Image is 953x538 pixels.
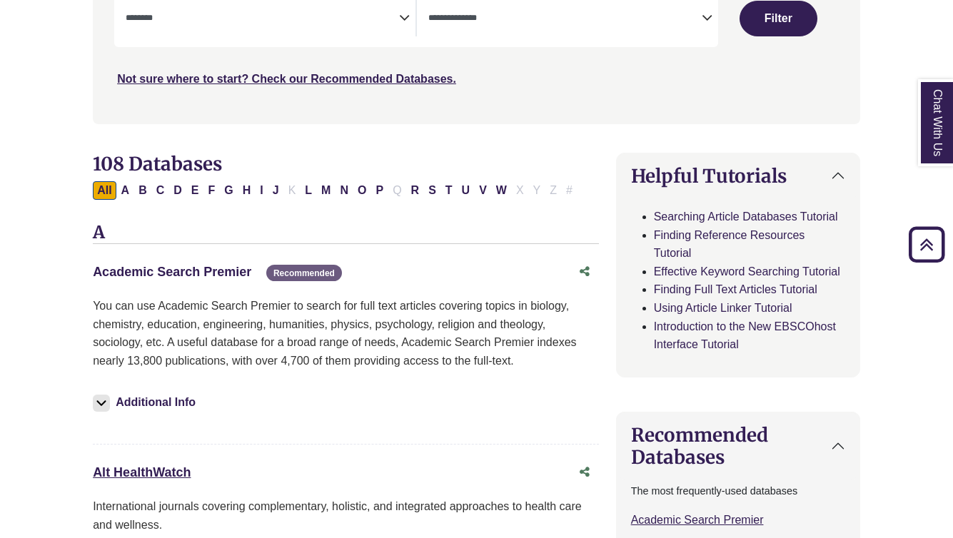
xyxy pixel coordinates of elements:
[654,283,817,295] a: Finding Full Text Articles Tutorial
[654,320,836,351] a: Introduction to the New EBSCOhost Interface Tutorial
[93,465,191,479] a: Alt HealthWatch
[93,297,599,370] p: You can use Academic Search Premier to search for full text articles covering topics in biology, ...
[301,181,316,200] button: Filter Results L
[617,412,859,479] button: Recommended Databases
[187,181,203,200] button: Filter Results E
[654,302,792,314] a: Using Article Linker Tutorial
[238,181,256,200] button: Filter Results H
[353,181,370,200] button: Filter Results O
[268,181,283,200] button: Filter Results J
[266,265,342,281] span: Recommended
[336,181,353,200] button: Filter Results N
[93,183,578,196] div: Alpha-list to filter by first letter of database name
[407,181,424,200] button: Filter Results R
[117,181,134,200] button: Filter Results A
[93,181,116,200] button: All
[204,181,220,200] button: Filter Results F
[740,1,817,36] button: Submit for Search Results
[631,514,764,526] a: Academic Search Premier
[93,392,200,412] button: Additional Info
[424,181,440,200] button: Filter Results S
[904,235,949,254] a: Back to Top
[256,181,267,200] button: Filter Results I
[570,459,599,486] button: Share this database
[152,181,169,200] button: Filter Results C
[220,181,237,200] button: Filter Results G
[654,210,838,223] a: Searching Article Databases Tutorial
[654,265,840,278] a: Effective Keyword Searching Tutorial
[169,181,186,200] button: Filter Results D
[428,14,702,25] textarea: Search
[93,265,251,279] a: Academic Search Premier
[631,483,845,499] p: The most frequently-used databases
[371,181,388,200] button: Filter Results P
[134,181,151,200] button: Filter Results B
[441,181,457,200] button: Filter Results T
[492,181,511,200] button: Filter Results W
[93,223,599,244] h3: A
[654,229,805,260] a: Finding Reference Resources Tutorial
[93,497,599,534] p: International journals covering complementary, holistic, and integrated approaches to health care...
[458,181,475,200] button: Filter Results U
[93,152,222,176] span: 108 Databases
[317,181,335,200] button: Filter Results M
[475,181,491,200] button: Filter Results V
[617,153,859,198] button: Helpful Tutorials
[117,73,456,85] a: Not sure where to start? Check our Recommended Databases.
[126,14,399,25] textarea: Search
[570,258,599,285] button: Share this database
